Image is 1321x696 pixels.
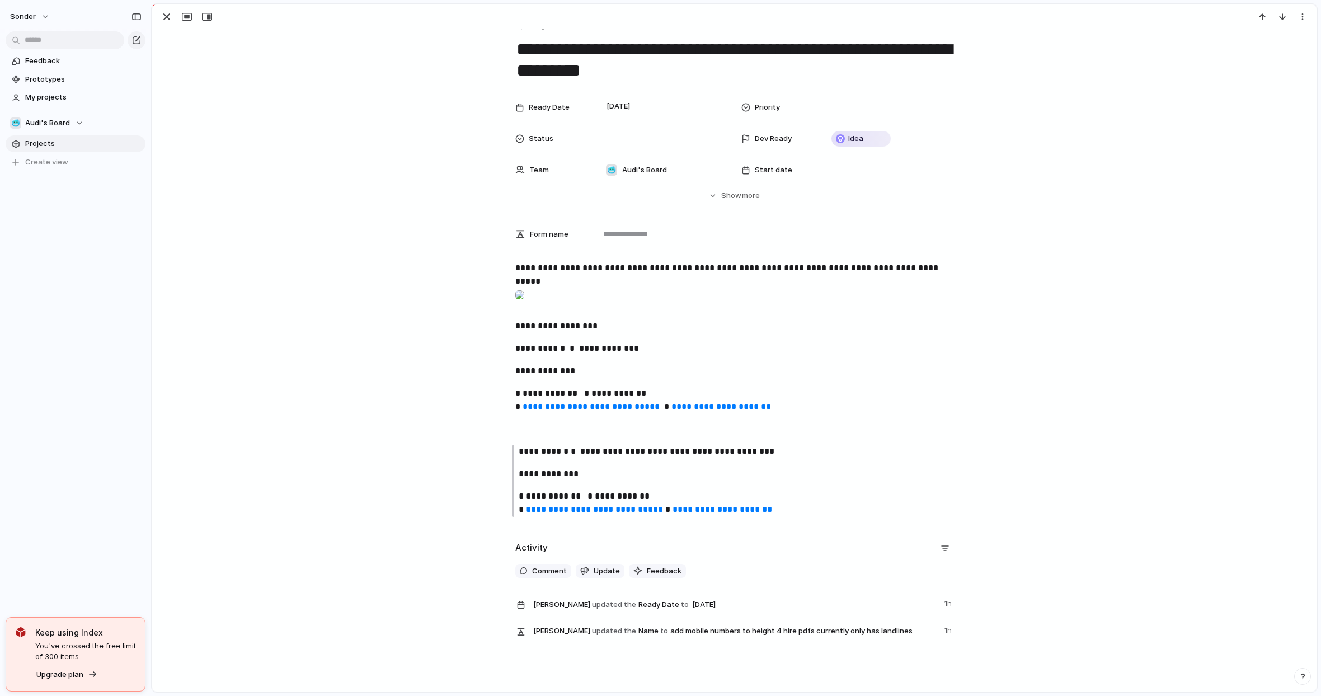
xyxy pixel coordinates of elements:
span: Feedback [25,55,142,67]
span: [PERSON_NAME] [533,626,590,637]
span: 1h [944,623,954,636]
span: to [681,599,689,610]
a: Feedback [6,53,145,69]
button: Create view [6,154,145,171]
button: Comment [515,564,571,579]
span: Projects [25,138,142,149]
span: Audi's Board [25,117,70,129]
span: [DATE] [604,100,633,113]
button: Showmore [515,186,954,206]
span: updated the [592,626,636,637]
span: to [660,626,668,637]
span: Priority [755,102,780,113]
span: Form name [530,229,568,240]
div: 🥶 [606,164,617,176]
span: You've crossed the free limit of 300 items [35,641,136,662]
span: 1h [944,596,954,609]
span: Prototypes [25,74,142,85]
h2: Activity [515,542,548,554]
span: Show [721,190,741,201]
span: [PERSON_NAME] [533,599,590,610]
div: 🥶 [10,117,21,129]
span: [DATE] [689,598,719,612]
span: Feedback [647,566,681,577]
span: Idea [848,133,863,144]
button: sonder [5,8,55,26]
span: Name add mobile numbers to height 4 hire pdfs currently only has landlines [533,623,938,638]
button: Feedback [629,564,686,579]
span: Upgrade plan [36,669,83,680]
button: Upgrade plan [33,667,101,683]
span: Update [594,566,620,577]
span: Ready Date [529,102,570,113]
span: sonder [10,11,36,22]
a: Projects [6,135,145,152]
span: Audi's Board [622,164,667,176]
a: Prototypes [6,71,145,88]
span: updated the [592,599,636,610]
a: My projects [6,89,145,106]
span: Ready Date [533,596,938,613]
button: 🥶Audi's Board [6,115,145,131]
button: Update [576,564,624,579]
span: Keep using Index [35,627,136,638]
span: Create view [25,157,68,168]
span: Status [529,133,553,144]
span: Dev Ready [755,133,792,144]
span: My projects [25,92,142,103]
span: more [742,190,760,201]
span: Comment [532,566,567,577]
span: Start date [755,164,792,176]
span: Team [529,164,549,176]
